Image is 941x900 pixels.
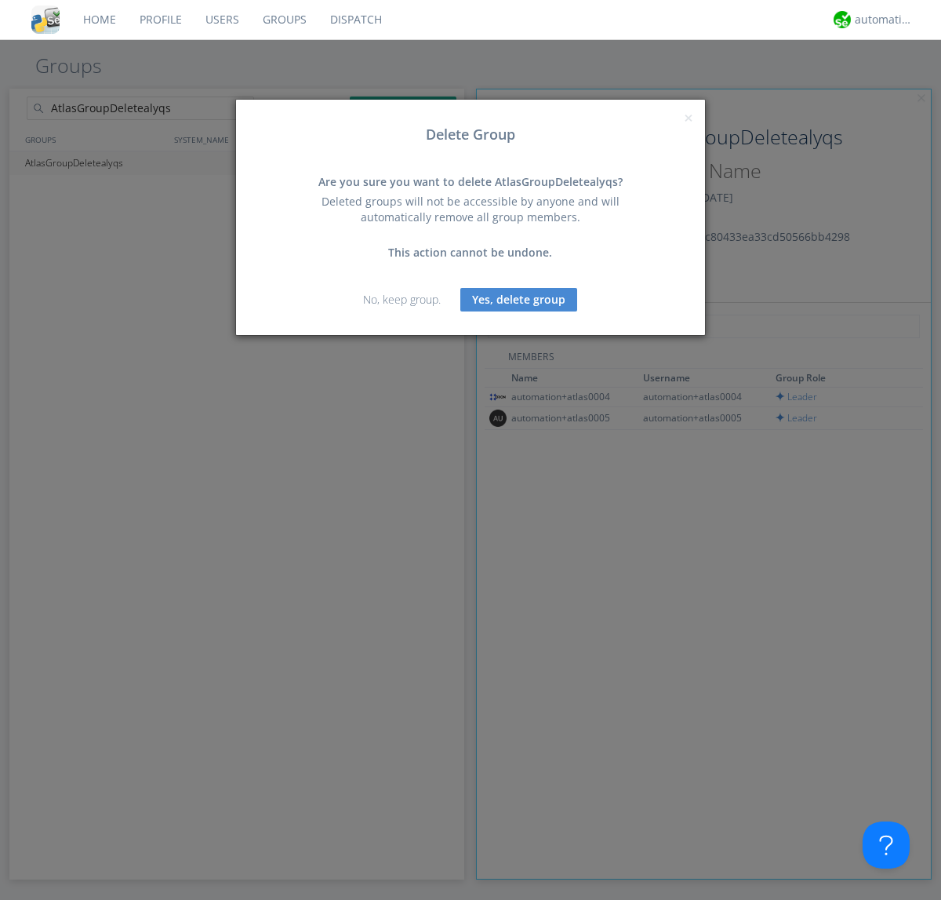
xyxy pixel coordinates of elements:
a: No, keep group. [363,292,441,307]
div: automation+atlas [855,12,914,27]
div: Are you sure you want to delete AtlasGroupDeletealyqs? [302,174,639,190]
h3: Delete Group [248,127,693,143]
span: × [684,107,693,129]
img: cddb5a64eb264b2086981ab96f4c1ba7 [31,5,60,34]
div: This action cannot be undone. [302,245,639,261]
img: d2d01cd9b4174d08988066c6d424eccd [834,11,851,28]
button: Yes, delete group [460,288,577,312]
div: Deleted groups will not be accessible by anyone and will automatically remove all group members. [302,194,639,225]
